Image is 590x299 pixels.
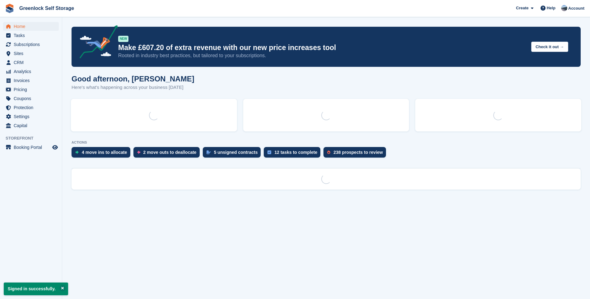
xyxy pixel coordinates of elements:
[118,52,526,59] p: Rooted in industry best practices, but tailored to your subscriptions.
[72,147,133,161] a: 4 move ins to allocate
[207,150,211,154] img: contract_signature_icon-13c848040528278c33f63329250d36e43548de30e8caae1d1a13099fd9432cc5.svg
[14,22,51,31] span: Home
[14,67,51,76] span: Analytics
[72,84,194,91] p: Here's what's happening across your business [DATE]
[14,31,51,40] span: Tasks
[14,143,51,152] span: Booking Portal
[51,144,59,151] a: Preview store
[547,5,555,11] span: Help
[118,43,526,52] p: Make £607.20 of extra revenue with our new price increases tool
[17,3,77,13] a: Greenlock Self Storage
[4,283,68,295] p: Signed in successfully.
[3,76,59,85] a: menu
[3,31,59,40] a: menu
[327,150,330,154] img: prospect-51fa495bee0391a8d652442698ab0144808aea92771e9ea1ae160a38d050c398.svg
[3,49,59,58] a: menu
[74,25,118,61] img: price-adjustments-announcement-icon-8257ccfd72463d97f412b2fc003d46551f7dbcb40ab6d574587a9cd5c0d94...
[323,147,389,161] a: 238 prospects to review
[3,40,59,49] a: menu
[3,103,59,112] a: menu
[3,121,59,130] a: menu
[516,5,528,11] span: Create
[274,150,317,155] div: 12 tasks to complete
[3,22,59,31] a: menu
[14,49,51,58] span: Sites
[72,75,194,83] h1: Good afternoon, [PERSON_NAME]
[14,58,51,67] span: CRM
[3,67,59,76] a: menu
[568,5,584,11] span: Account
[3,112,59,121] a: menu
[14,94,51,103] span: Coupons
[6,135,62,141] span: Storefront
[3,85,59,94] a: menu
[264,147,323,161] a: 12 tasks to complete
[14,76,51,85] span: Invoices
[3,94,59,103] a: menu
[14,40,51,49] span: Subscriptions
[75,150,79,154] img: move_ins_to_allocate_icon-fdf77a2bb77ea45bf5b3d319d69a93e2d87916cf1d5bf7949dd705db3b84f3ca.svg
[531,42,568,52] button: Check it out →
[143,150,197,155] div: 2 move outs to deallocate
[14,112,51,121] span: Settings
[3,143,59,152] a: menu
[14,121,51,130] span: Capital
[3,58,59,67] a: menu
[118,36,128,42] div: NEW
[72,140,581,145] p: ACTIONS
[133,147,203,161] a: 2 move outs to deallocate
[5,4,14,13] img: stora-icon-8386f47178a22dfd0bd8f6a31ec36ba5ce8667c1dd55bd0f319d3a0aa187defe.svg
[137,150,140,154] img: move_outs_to_deallocate_icon-f764333ba52eb49d3ac5e1228854f67142a1ed5810a6f6cc68b1a99e826820c5.svg
[214,150,258,155] div: 5 unsigned contracts
[203,147,264,161] a: 5 unsigned contracts
[14,103,51,112] span: Protection
[267,150,271,154] img: task-75834270c22a3079a89374b754ae025e5fb1db73e45f91037f5363f120a921f8.svg
[561,5,567,11] img: Jamie Hamilton
[82,150,127,155] div: 4 move ins to allocate
[14,85,51,94] span: Pricing
[333,150,383,155] div: 238 prospects to review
